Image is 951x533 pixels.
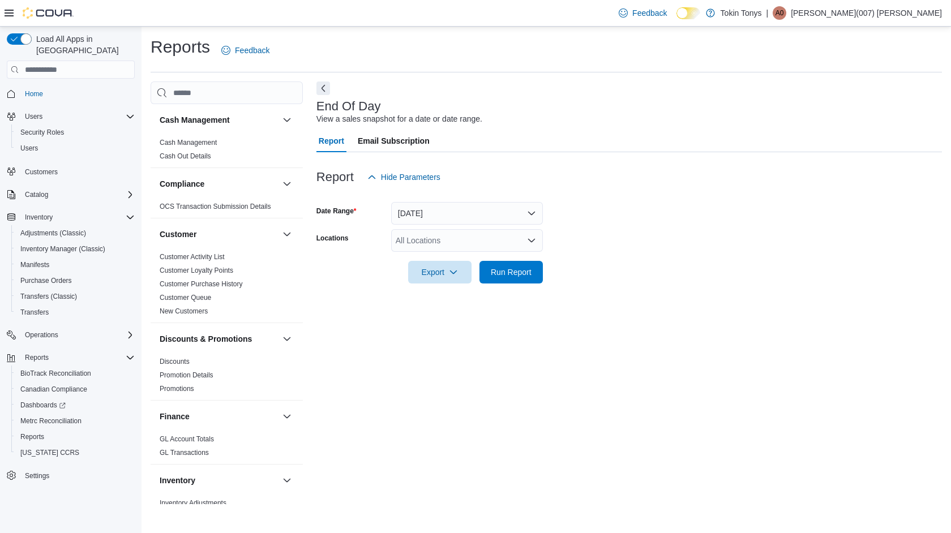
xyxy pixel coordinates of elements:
span: Washington CCRS [16,446,135,459]
a: GL Account Totals [160,435,214,443]
span: Run Report [491,266,532,278]
span: Dark Mode [676,19,677,20]
a: Customer Loyalty Points [160,266,233,274]
span: Hide Parameters [381,171,440,183]
button: Cash Management [280,113,294,127]
span: Inventory [20,210,135,224]
a: Manifests [16,258,54,272]
button: Open list of options [527,236,536,245]
span: Security Roles [16,126,135,139]
span: Discounts [160,357,190,366]
a: Cash Management [160,139,217,147]
span: Metrc Reconciliation [16,414,135,428]
span: Transfers (Classic) [16,290,135,303]
span: Report [319,130,344,152]
button: Inventory [280,474,294,487]
span: Feedback [235,45,269,56]
span: Customers [25,167,58,177]
button: Purchase Orders [11,273,139,289]
div: Compliance [151,200,303,218]
nav: Complex example [7,81,135,513]
span: Inventory Adjustments [160,498,226,508]
a: Customer Purchase History [160,280,243,288]
span: Cash Out Details [160,152,211,161]
a: Home [20,87,48,101]
a: Feedback [614,2,671,24]
span: Transfers [20,308,49,317]
span: Settings [20,468,135,483]
span: Dashboards [16,398,135,412]
span: Users [20,144,38,153]
button: Compliance [280,177,294,191]
button: Transfers (Classic) [11,289,139,304]
span: Catalog [20,188,135,201]
button: [US_STATE] CCRS [11,445,139,461]
span: Purchase Orders [20,276,72,285]
span: Users [16,141,135,155]
a: Transfers [16,306,53,319]
a: Security Roles [16,126,68,139]
span: Reports [20,432,44,441]
a: Reports [16,430,49,444]
button: Home [2,85,139,102]
button: Next [316,81,330,95]
a: Inventory Adjustments [160,499,226,507]
span: Customer Activity List [160,252,225,261]
span: Operations [20,328,135,342]
a: Cash Out Details [160,152,211,160]
button: Inventory Manager (Classic) [11,241,139,257]
span: Load All Apps in [GEOGRAPHIC_DATA] [32,33,135,56]
span: GL Account Totals [160,435,214,444]
span: Reports [20,351,135,364]
a: Dashboards [16,398,70,412]
button: Inventory [160,475,278,486]
span: Home [20,87,135,101]
div: Customer [151,250,303,323]
button: Canadian Compliance [11,381,139,397]
span: Customer Purchase History [160,280,243,289]
button: Transfers [11,304,139,320]
button: Cash Management [160,114,278,126]
a: Promotions [160,385,194,393]
span: Dashboards [20,401,66,410]
button: Users [20,110,47,123]
a: Purchase Orders [16,274,76,287]
label: Date Range [316,207,357,216]
h1: Reports [151,36,210,58]
span: Operations [25,330,58,339]
span: Customer Queue [160,293,211,302]
button: Reports [20,351,53,364]
a: Customers [20,165,62,179]
span: Export [415,261,465,283]
span: Feedback [632,7,667,19]
span: [US_STATE] CCRS [20,448,79,457]
button: Security Roles [11,124,139,140]
span: Metrc Reconciliation [20,416,82,425]
span: Canadian Compliance [16,382,135,396]
p: [PERSON_NAME](007) [PERSON_NAME] [791,6,942,20]
span: Inventory Manager (Classic) [20,244,105,253]
button: Discounts & Promotions [280,332,294,346]
button: Metrc Reconciliation [11,413,139,429]
span: Cash Management [160,138,217,147]
button: Adjustments (Classic) [11,225,139,241]
a: Customer Queue [160,294,211,302]
a: Discounts [160,358,190,366]
span: Adjustments (Classic) [20,229,86,238]
a: Settings [20,469,54,483]
p: | [766,6,769,20]
a: Metrc Reconciliation [16,414,86,428]
button: Inventory [2,209,139,225]
span: Manifests [16,258,135,272]
h3: Cash Management [160,114,230,126]
button: Reports [11,429,139,445]
div: Andrew(007) Chavez [773,6,786,20]
a: Canadian Compliance [16,382,92,396]
span: Transfers (Classic) [20,292,77,301]
a: Users [16,141,42,155]
p: Tokin Tonys [721,6,762,20]
button: Discounts & Promotions [160,333,278,345]
span: Users [25,112,42,121]
button: Operations [2,327,139,343]
button: Users [2,109,139,124]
